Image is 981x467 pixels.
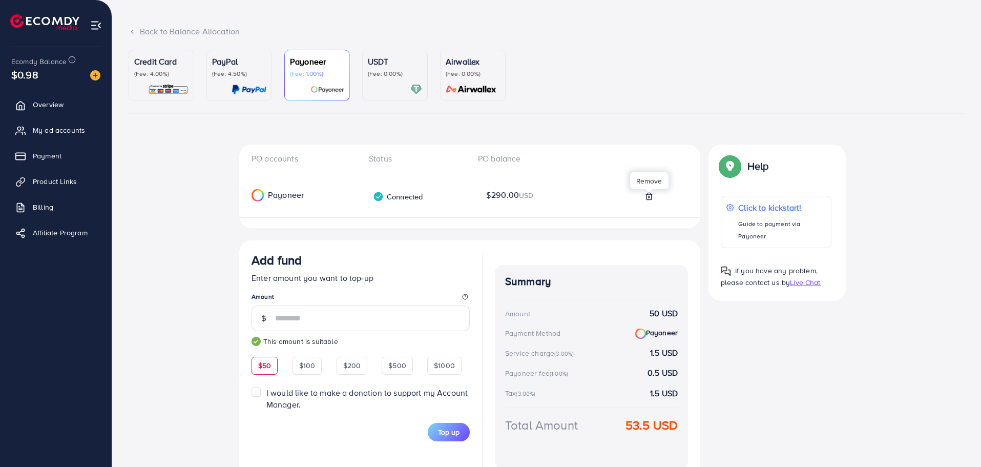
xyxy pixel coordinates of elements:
a: Product Links [8,171,104,192]
p: Click to kickstart! [738,201,826,214]
p: Help [747,160,769,172]
span: I would like to make a donation to support my Account Manager. [266,387,468,410]
div: Payoneer fee [505,368,571,378]
span: Overview [33,99,64,110]
h4: Summary [505,275,678,288]
div: Connected [373,191,423,202]
strong: 0.5 USD [648,367,678,379]
a: Overview [8,94,104,115]
span: $50 [258,360,271,371]
span: $290.00 [486,189,534,201]
img: card [232,84,266,95]
img: card [443,84,500,95]
span: Affiliate Program [33,228,88,238]
a: Payment [8,146,104,166]
img: card [410,84,422,95]
div: Payoneer [239,189,342,201]
p: Payoneer [290,55,344,68]
div: Status [361,153,470,165]
div: Remove [630,172,669,189]
div: Service charge [505,348,577,358]
span: Billing [33,202,53,212]
legend: Amount [252,292,470,305]
p: (Fee: 4.00%) [134,70,189,78]
span: Live Chat [790,277,820,288]
span: Top up [438,427,460,437]
img: logo [10,14,79,30]
img: Payoneer [252,189,264,201]
a: Billing [8,197,104,217]
img: card [310,84,344,95]
small: This amount is suitable [252,336,470,347]
iframe: Chat [937,421,973,459]
strong: 50 USD [650,308,678,319]
small: (3.00%) [554,350,574,358]
img: guide [252,337,261,346]
small: (1.00%) [550,370,568,378]
p: (Fee: 0.00%) [368,70,422,78]
div: PO balance [470,153,579,165]
span: My ad accounts [33,125,85,135]
span: $100 [299,360,316,371]
p: Guide to payment via Payoneer [738,218,826,242]
p: USDT [368,55,422,68]
img: menu [90,19,102,31]
p: Credit Card [134,55,189,68]
span: USD [519,190,533,200]
span: $500 [388,360,406,371]
strong: Payoneer [635,328,678,339]
span: $1000 [434,360,455,371]
img: Payoneer [635,329,646,339]
strong: 53.5 USD [625,416,678,434]
img: verified [373,191,384,202]
img: Popup guide [721,266,731,276]
strong: 1.5 USD [650,388,678,399]
p: (Fee: 1.00%) [290,70,344,78]
p: Airwallex [446,55,500,68]
a: Affiliate Program [8,222,104,243]
div: Tax [505,388,539,398]
div: Total Amount [505,416,578,434]
span: Product Links [33,176,77,187]
img: card [148,84,189,95]
span: Payment [33,151,61,161]
button: Top up [428,423,470,441]
h3: Add fund [252,253,302,268]
a: My ad accounts [8,120,104,140]
div: Back to Balance Allocation [129,26,965,37]
div: Payment Method [505,328,560,338]
span: If you have any problem, please contact us by [721,266,818,288]
img: Popup guide [721,157,739,175]
div: Amount [505,309,530,319]
p: PayPal [212,55,266,68]
div: PO accounts [252,153,361,165]
p: Enter amount you want to top-up [252,272,470,284]
span: $200 [343,360,361,371]
img: image [90,70,100,80]
p: (Fee: 0.00%) [446,70,500,78]
strong: 1.5 USD [650,347,678,359]
small: (3.00%) [516,390,535,398]
span: $0.98 [11,67,38,82]
span: Ecomdy Balance [11,56,67,67]
p: (Fee: 4.50%) [212,70,266,78]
